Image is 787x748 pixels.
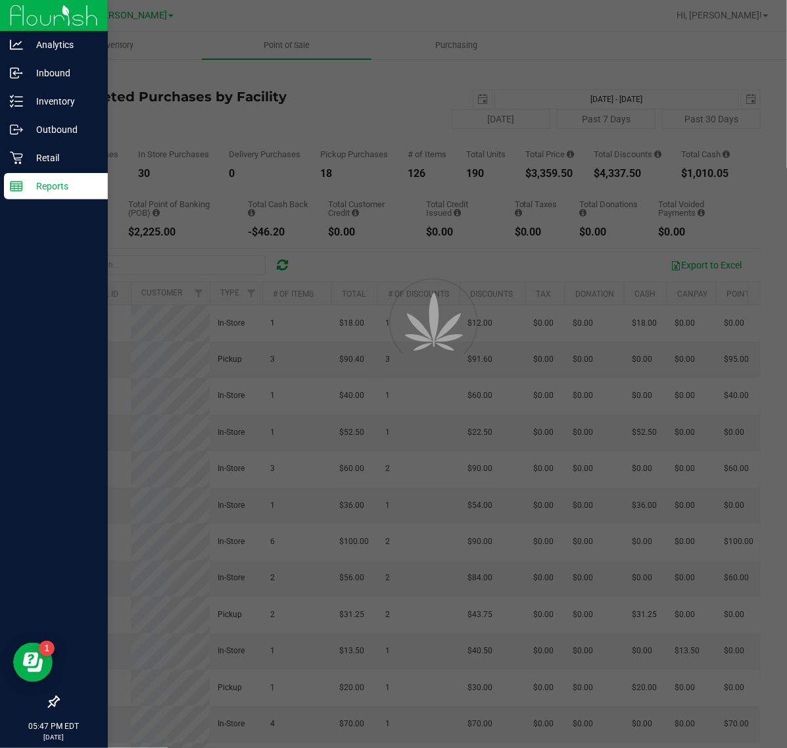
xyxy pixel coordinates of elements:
[39,641,55,657] iframe: Resource center unread badge
[23,93,102,109] p: Inventory
[10,95,23,108] inline-svg: Inventory
[23,65,102,81] p: Inbound
[23,178,102,194] p: Reports
[23,122,102,137] p: Outbound
[6,732,102,742] p: [DATE]
[23,150,102,166] p: Retail
[6,720,102,732] p: 05:47 PM EDT
[13,643,53,682] iframe: Resource center
[10,38,23,51] inline-svg: Analytics
[10,66,23,80] inline-svg: Inbound
[10,151,23,164] inline-svg: Retail
[23,37,102,53] p: Analytics
[10,123,23,136] inline-svg: Outbound
[10,180,23,193] inline-svg: Reports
